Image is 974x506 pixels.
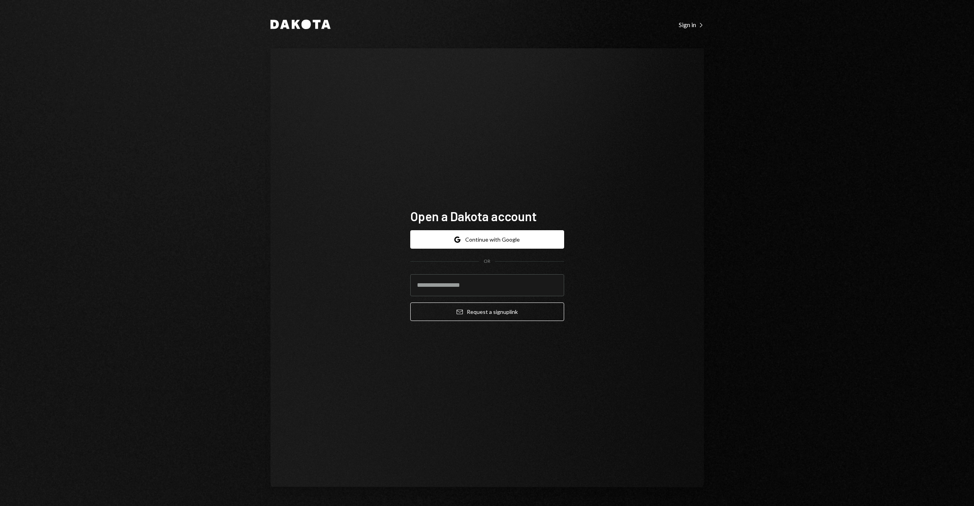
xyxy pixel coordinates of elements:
[410,230,564,249] button: Continue with Google
[679,21,704,29] div: Sign in
[410,302,564,321] button: Request a signuplink
[679,20,704,29] a: Sign in
[410,208,564,224] h1: Open a Dakota account
[484,258,490,265] div: OR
